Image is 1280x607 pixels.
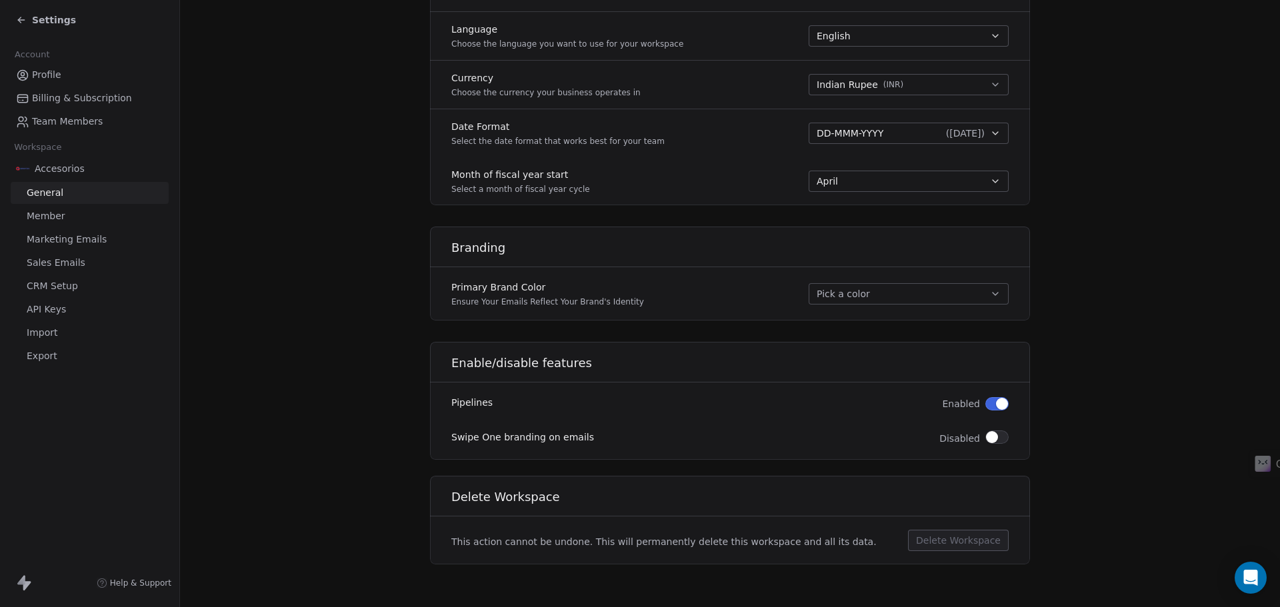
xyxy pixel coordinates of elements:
a: API Keys [11,299,169,320]
span: April [817,175,838,188]
a: General [11,182,169,204]
h1: Enable/disable features [451,355,1031,371]
span: CRM Setup [27,279,78,293]
span: ( INR ) [883,79,903,90]
label: Month of fiscal year start [451,168,590,181]
label: Language [451,23,683,36]
span: Accesorios [35,162,85,175]
div: Open Intercom Messenger [1235,562,1267,594]
label: Currency [451,71,641,85]
span: Billing & Subscription [32,91,132,105]
img: Accesorios-AMZ-Logo.png [16,162,29,175]
span: Disabled [939,432,980,445]
span: ( [DATE] ) [946,127,985,140]
a: Billing & Subscription [11,87,169,109]
a: Export [11,345,169,367]
a: Help & Support [97,578,171,588]
a: Import [11,322,169,344]
span: API Keys [27,303,66,316]
span: Account [9,45,55,65]
span: Enabled [942,397,980,410]
span: Help & Support [110,578,171,588]
span: Settings [32,13,76,27]
span: Team Members [32,115,103,129]
button: Indian Rupee(INR) [809,74,1009,95]
span: Marketing Emails [27,233,107,247]
span: English [817,29,851,43]
button: Pick a color [809,283,1009,304]
span: Workspace [9,137,67,157]
label: Swipe One branding on emails [451,430,594,444]
span: Import [27,326,57,340]
h1: Delete Workspace [451,489,1031,505]
label: Date Format [451,120,665,133]
span: Sales Emails [27,256,85,270]
span: Member [27,209,65,223]
a: Team Members [11,111,169,133]
span: Indian Rupee [817,78,878,92]
span: General [27,186,63,200]
p: Choose the language you want to use for your workspace [451,39,683,49]
h1: Branding [451,240,1031,256]
p: Select the date format that works best for your team [451,136,665,147]
span: DD-MMM-YYYY [817,127,883,140]
a: Settings [16,13,76,27]
label: Pipelines [451,396,493,409]
a: Member [11,205,169,227]
span: Export [27,349,57,363]
span: This action cannot be undone. This will permanently delete this workspace and all its data. [451,535,877,548]
label: Primary Brand Color [451,281,644,294]
p: Ensure Your Emails Reflect Your Brand's Identity [451,297,644,307]
a: CRM Setup [11,275,169,297]
p: Select a month of fiscal year cycle [451,184,590,195]
button: Delete Workspace [908,530,1009,551]
a: Profile [11,64,169,86]
p: Choose the currency your business operates in [451,87,641,98]
a: Sales Emails [11,252,169,274]
a: Marketing Emails [11,229,169,251]
span: Profile [32,68,61,82]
